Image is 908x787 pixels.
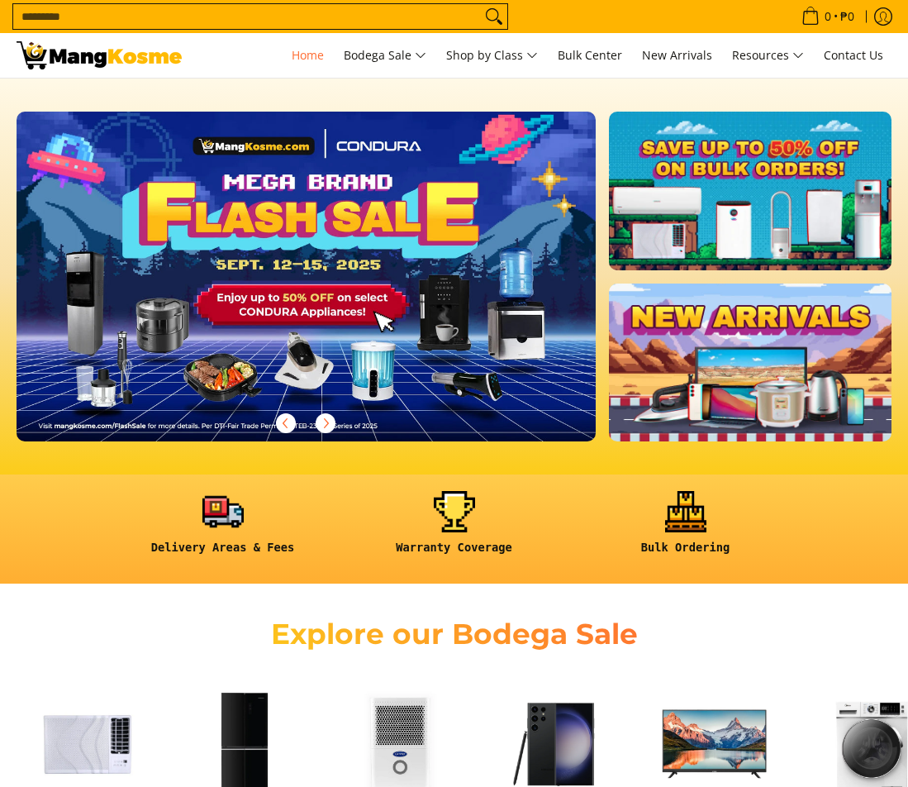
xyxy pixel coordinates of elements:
button: Previous [268,405,304,441]
a: New Arrivals [634,33,720,78]
span: 0 [822,11,834,22]
h2: Explore our Bodega Sale [240,617,669,652]
span: Resources [732,45,804,66]
span: • [796,7,859,26]
nav: Main Menu [198,33,891,78]
span: ₱0 [838,11,857,22]
a: <h6><strong>Delivery Areas & Fees</strong></h6> [116,491,330,567]
a: Home [283,33,332,78]
a: Resources [724,33,812,78]
img: Mang Kosme: Your Home Appliances Warehouse Sale Partner! [17,41,182,69]
span: Shop by Class [446,45,538,66]
a: <h6><strong>Bulk Ordering</strong></h6> [578,491,793,567]
a: Bulk Center [549,33,630,78]
span: New Arrivals [642,47,712,63]
span: Bulk Center [558,47,622,63]
button: Search [481,4,507,29]
a: Shop by Class [438,33,546,78]
a: <h6><strong>Warranty Coverage</strong></h6> [347,491,562,567]
span: Contact Us [824,47,883,63]
a: Contact Us [815,33,891,78]
span: Bodega Sale [344,45,426,66]
button: Next [307,405,344,441]
span: Home [292,47,324,63]
a: Bodega Sale [335,33,435,78]
img: Desktop homepage 29339654 2507 42fb b9ff a0650d39e9ed [17,112,596,441]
